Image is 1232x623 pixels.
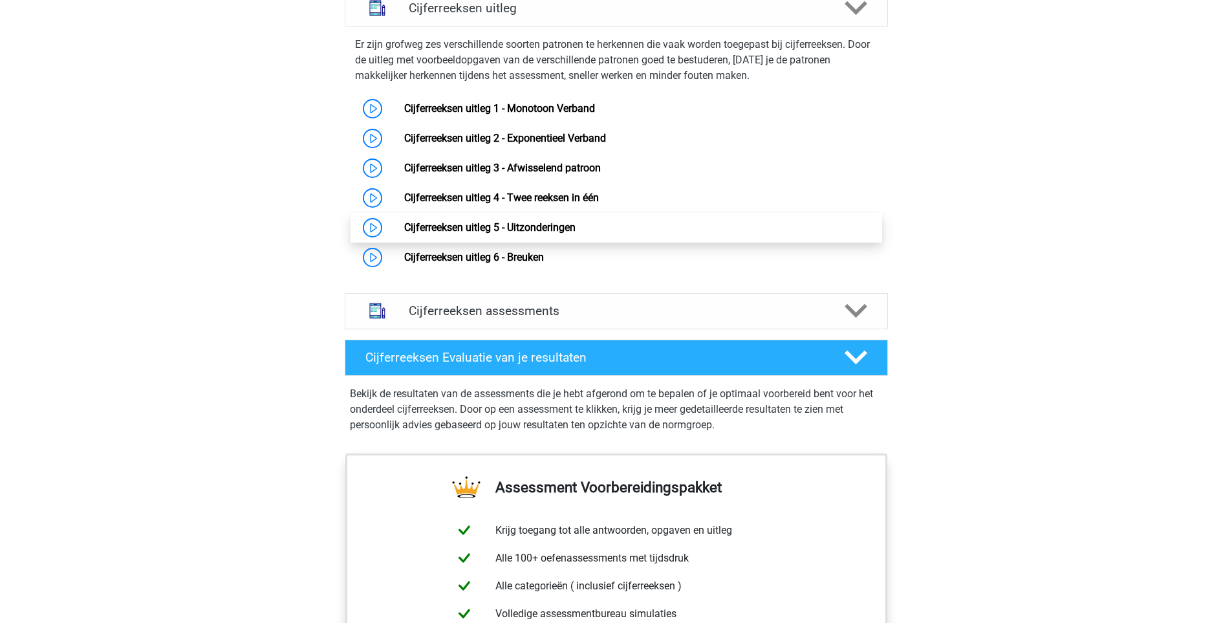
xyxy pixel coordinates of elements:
a: Cijferreeksen uitleg 5 - Uitzonderingen [404,221,576,234]
a: Cijferreeksen Evaluatie van je resultaten [340,340,893,376]
a: Cijferreeksen uitleg 3 - Afwisselend patroon [404,162,601,174]
a: Cijferreeksen uitleg 6 - Breuken [404,251,544,263]
p: Bekijk de resultaten van de assessments die je hebt afgerond om te bepalen of je optimaal voorber... [350,386,883,433]
a: Cijferreeksen uitleg 1 - Monotoon Verband [404,102,595,115]
a: Cijferreeksen uitleg 4 - Twee reeksen in één [404,191,599,204]
h4: Cijferreeksen Evaluatie van je resultaten [365,350,824,365]
img: cijferreeksen assessments [361,294,394,327]
p: Er zijn grofweg zes verschillende soorten patronen te herkennen die vaak worden toegepast bij cij... [355,37,878,83]
a: assessments Cijferreeksen assessments [340,293,893,329]
h4: Cijferreeksen assessments [409,303,824,318]
a: Cijferreeksen uitleg 2 - Exponentieel Verband [404,132,606,144]
h4: Cijferreeksen uitleg [409,1,824,16]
